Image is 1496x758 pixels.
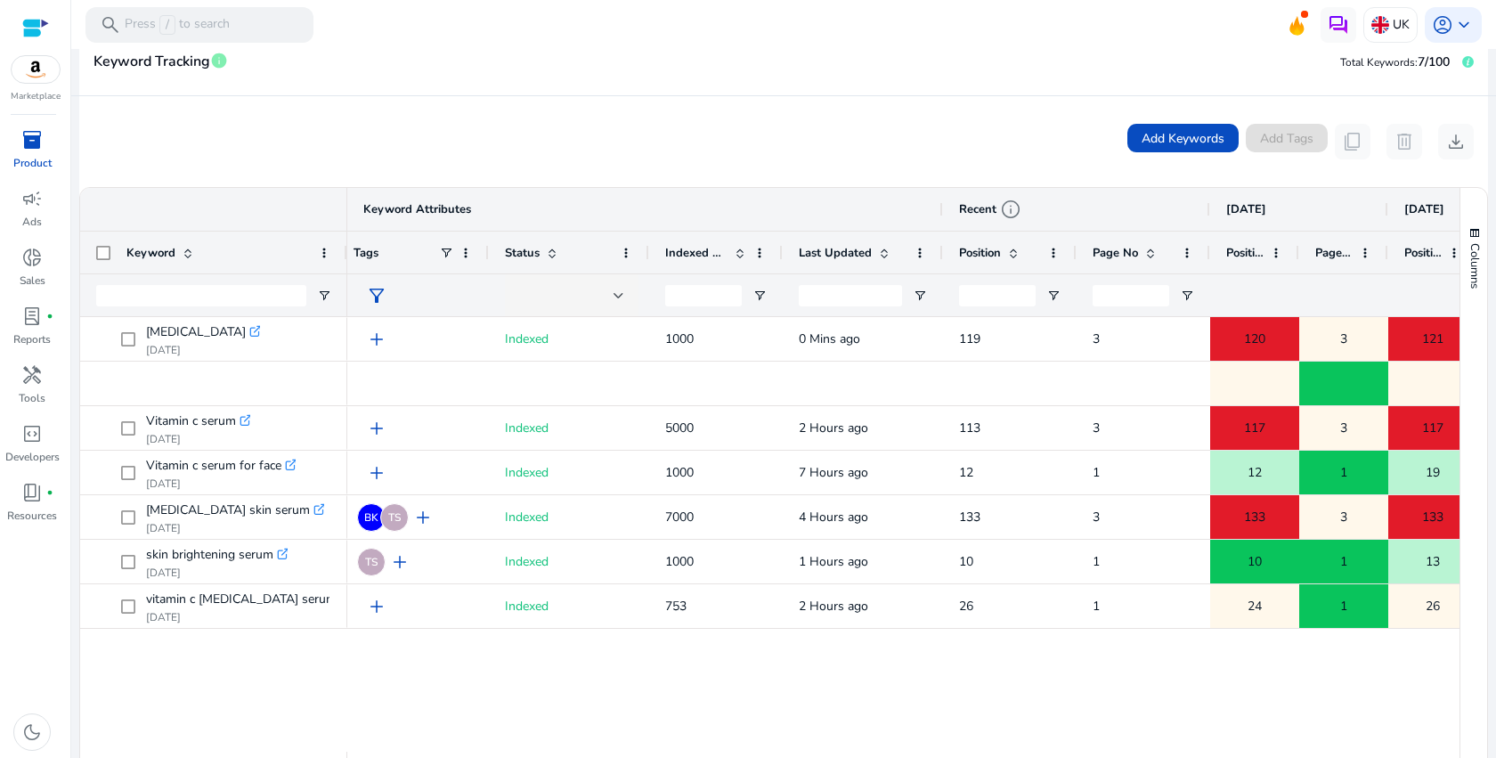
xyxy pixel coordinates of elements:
span: 10 [959,553,973,570]
p: [DATE] [146,521,324,535]
span: Indexed [505,420,549,436]
span: Indexed [505,509,549,526]
span: [MEDICAL_DATA] [146,320,246,345]
span: 3 [1093,420,1100,436]
span: 1 Hours ago [799,553,868,570]
span: 26 [1426,588,1440,624]
span: 753 [665,598,687,615]
span: 3 [1093,330,1100,347]
button: Open Filter Menu [1046,289,1061,303]
span: 133 [1422,499,1443,535]
span: 3 [1340,321,1347,357]
p: Resources [7,508,57,524]
p: Ads [22,214,42,230]
span: Tags [354,245,378,261]
p: Product [13,155,52,171]
span: Keyword [126,245,175,261]
span: 12 [1248,454,1262,491]
span: 133 [959,509,980,526]
span: Last Updated [799,245,872,261]
span: 7/100 [1418,53,1450,70]
span: 19 [1426,454,1440,491]
span: download [1445,131,1467,152]
span: handyman [21,364,43,386]
span: 0 Mins ago [799,330,860,347]
span: 13 [1426,543,1440,580]
span: add [412,507,434,528]
p: Tools [19,390,45,406]
img: uk.svg [1371,16,1389,34]
span: 3 [1093,509,1100,526]
p: [DATE] [146,566,288,580]
span: 133 [1244,499,1265,535]
span: 1 [1340,543,1347,580]
span: 1 [1093,598,1100,615]
span: 4 Hours ago [799,509,868,526]
span: 10 [1248,543,1262,580]
span: fiber_manual_record [46,489,53,496]
span: Vitamin c serum for face [146,453,281,478]
span: TS [365,557,378,567]
span: 1000 [665,330,694,347]
span: TS [388,512,401,523]
span: 1000 [665,464,694,481]
span: Total Keywords: [1340,55,1418,69]
span: info [210,52,228,69]
span: Columns [1467,243,1483,289]
span: 1000 [665,553,694,570]
span: info [1000,199,1021,220]
input: Last Updated Filter Input [799,285,902,306]
span: 120 [1244,321,1265,357]
span: Status [505,245,540,261]
span: code_blocks [21,423,43,444]
span: Page No [1315,245,1353,261]
span: add [366,418,387,439]
span: 26 [959,598,973,615]
p: Press to search [125,15,230,35]
span: 117 [1422,410,1443,446]
input: Page No Filter Input [1093,285,1169,306]
span: 121 [1422,321,1443,357]
span: 3 [1340,499,1347,535]
span: 5000 [665,420,694,436]
span: Indexed [505,330,549,347]
span: keyboard_arrow_down [1453,14,1475,36]
span: Position [1404,245,1442,261]
span: add [366,462,387,484]
span: account_circle [1432,14,1453,36]
button: Open Filter Menu [913,289,927,303]
span: / [159,15,175,35]
span: Indexed [505,598,549,615]
span: filter_alt [366,285,387,306]
p: UK [1393,9,1410,40]
span: Position [1226,245,1264,261]
span: Page No [1093,245,1138,261]
span: add [366,596,387,617]
span: 3 [1340,410,1347,446]
span: campaign [21,188,43,209]
button: Open Filter Menu [317,289,331,303]
span: 2 Hours ago [799,598,868,615]
span: Keyword Attributes [363,201,471,217]
span: 1 [1093,464,1100,481]
span: search [100,14,121,36]
span: Indexed Products [665,245,728,261]
p: Sales [20,273,45,289]
span: add [366,329,387,350]
p: [DATE] [146,477,296,491]
span: inventory_2 [21,129,43,151]
span: 2 Hours ago [799,420,868,436]
span: dark_mode [21,721,43,743]
span: Indexed [505,464,549,481]
span: 113 [959,420,980,436]
button: Open Filter Menu [1180,289,1194,303]
span: 1 [1340,454,1347,491]
span: 1 [1340,588,1347,624]
span: 12 [959,464,973,481]
span: 7000 [665,509,694,526]
p: Marketplace [11,90,61,103]
span: Position [959,245,1001,261]
button: Open Filter Menu [752,289,767,303]
span: Indexed [505,553,549,570]
div: Recent [959,199,1021,220]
